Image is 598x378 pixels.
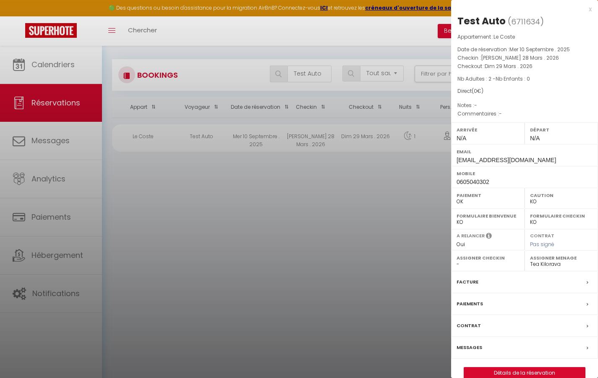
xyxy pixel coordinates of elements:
[457,14,506,28] div: Test Auto
[530,212,593,220] label: Formulaire Checkin
[481,54,559,61] span: [PERSON_NAME] 28 Mars . 2026
[499,110,502,117] span: -
[474,102,477,109] span: -
[7,3,32,29] button: Ouvrir le widget de chat LiveChat
[457,343,482,352] label: Messages
[457,62,592,71] p: Checkout :
[457,157,556,163] span: [EMAIL_ADDRESS][DOMAIN_NAME]
[474,87,477,94] span: 0
[508,16,544,27] span: ( )
[530,126,593,134] label: Départ
[457,147,593,156] label: Email
[457,135,466,142] span: N/A
[530,135,540,142] span: N/A
[457,101,592,110] p: Notes :
[457,169,593,178] label: Mobile
[457,126,519,134] label: Arrivée
[509,46,570,53] span: Mer 10 Septembre . 2025
[457,191,519,199] label: Paiement
[496,75,530,82] span: Nb Enfants : 0
[530,232,554,238] label: Contrat
[457,87,592,95] div: Direct
[530,254,593,262] label: Assigner Menage
[494,33,515,40] span: Le Coste
[457,232,485,239] label: A relancer
[530,191,593,199] label: Caution
[457,75,530,82] span: Nb Adultes : 2 -
[457,110,592,118] p: Commentaires :
[457,212,519,220] label: Formulaire Bienvenue
[451,4,592,14] div: x
[472,87,483,94] span: ( €)
[457,299,483,308] label: Paiements
[457,178,489,185] span: 0605040302
[457,54,592,62] p: Checkin :
[457,321,481,330] label: Contrat
[485,63,533,70] span: Dim 29 Mars . 2026
[457,254,519,262] label: Assigner Checkin
[486,232,492,241] i: Sélectionner OUI si vous souhaiter envoyer les séquences de messages post-checkout
[457,278,478,286] label: Facture
[457,45,592,54] p: Date de réservation :
[530,241,554,248] span: Pas signé
[511,16,540,27] span: 6711634
[457,33,592,41] p: Appartement :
